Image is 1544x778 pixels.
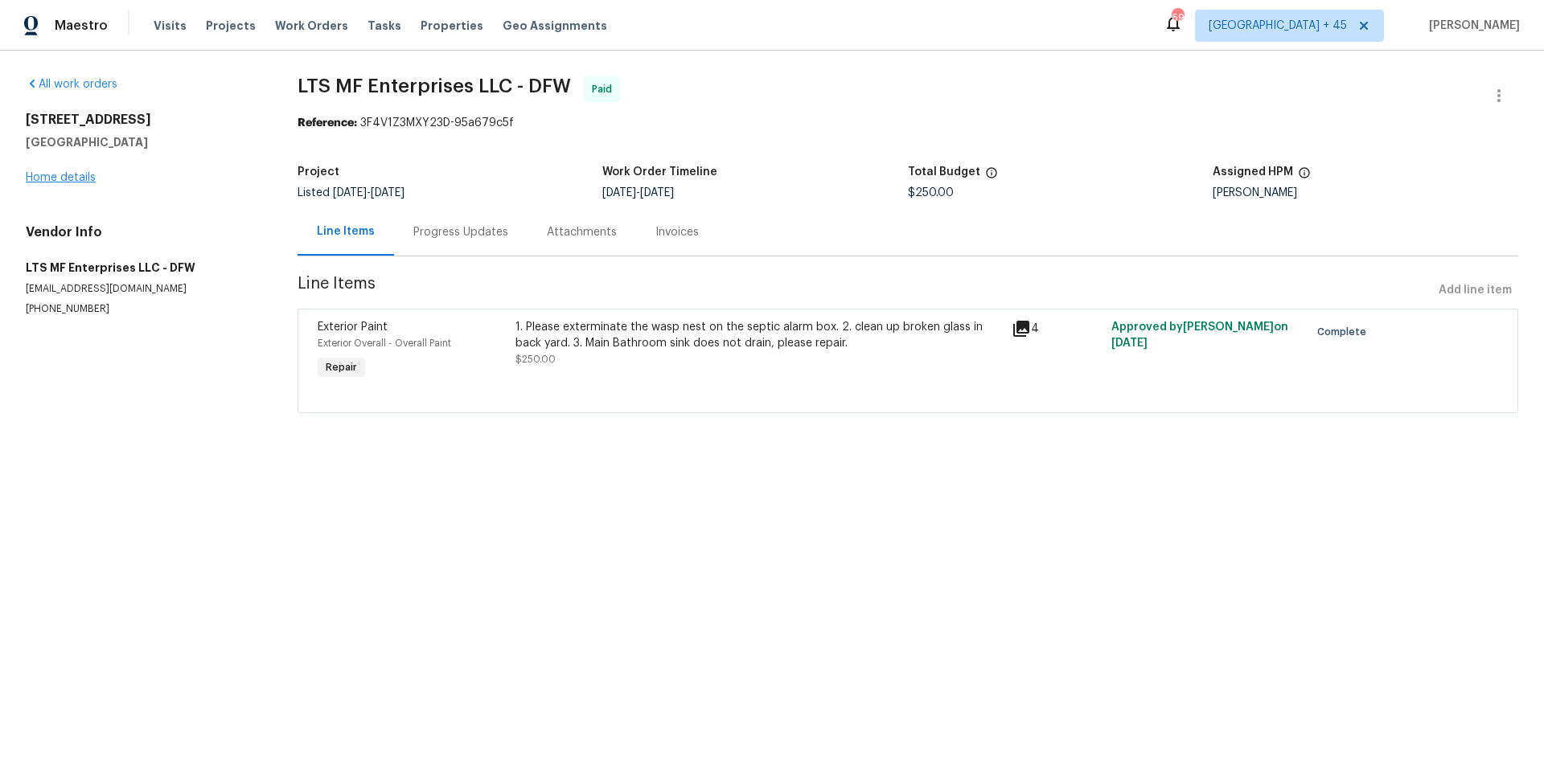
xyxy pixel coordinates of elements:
h4: Vendor Info [26,224,259,240]
h5: [GEOGRAPHIC_DATA] [26,134,259,150]
span: Listed [298,187,404,199]
a: All work orders [26,79,117,90]
span: [DATE] [333,187,367,199]
a: Home details [26,172,96,183]
h2: [STREET_ADDRESS] [26,112,259,128]
span: Approved by [PERSON_NAME] on [1111,321,1288,349]
div: 695 [1172,10,1183,26]
div: Invoices [655,224,699,240]
p: [EMAIL_ADDRESS][DOMAIN_NAME] [26,282,259,296]
h5: Work Order Timeline [602,166,717,178]
span: [GEOGRAPHIC_DATA] + 45 [1209,18,1347,34]
span: Complete [1317,324,1373,340]
span: - [602,187,674,199]
span: LTS MF Enterprises LLC - DFW [298,76,571,96]
span: [PERSON_NAME] [1423,18,1520,34]
div: 1. Please exterminate the wasp nest on the septic alarm box. 2. clean up broken glass in back yar... [515,319,1002,351]
h5: Project [298,166,339,178]
span: [DATE] [1111,338,1148,349]
p: [PHONE_NUMBER] [26,302,259,316]
h5: Total Budget [908,166,980,178]
span: Line Items [298,276,1432,305]
span: $250.00 [515,354,556,364]
span: Exterior Overall - Overall Paint [318,338,451,348]
span: Exterior Paint [318,321,388,333]
div: Line Items [317,223,375,240]
span: The total cost of line items that have been proposed by Opendoor. This sum includes line items th... [985,166,998,187]
span: Repair [319,359,363,375]
span: $250.00 [908,187,954,199]
span: Tasks [368,20,401,31]
span: [DATE] [640,187,674,199]
div: Progress Updates [413,224,508,240]
span: [DATE] [371,187,404,199]
span: Visits [154,18,187,34]
span: The hpm assigned to this work order. [1298,166,1311,187]
h5: Assigned HPM [1213,166,1293,178]
span: [DATE] [602,187,636,199]
div: 4 [1012,319,1101,338]
span: - [333,187,404,199]
h5: LTS MF Enterprises LLC - DFW [26,260,259,276]
span: Geo Assignments [503,18,607,34]
div: 3F4V1Z3MXY23D-95a679c5f [298,115,1518,131]
b: Reference: [298,117,357,129]
span: Paid [592,81,618,97]
div: Attachments [547,224,617,240]
span: Work Orders [275,18,348,34]
span: Properties [421,18,483,34]
span: Maestro [55,18,108,34]
div: [PERSON_NAME] [1213,187,1518,199]
span: Projects [206,18,256,34]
